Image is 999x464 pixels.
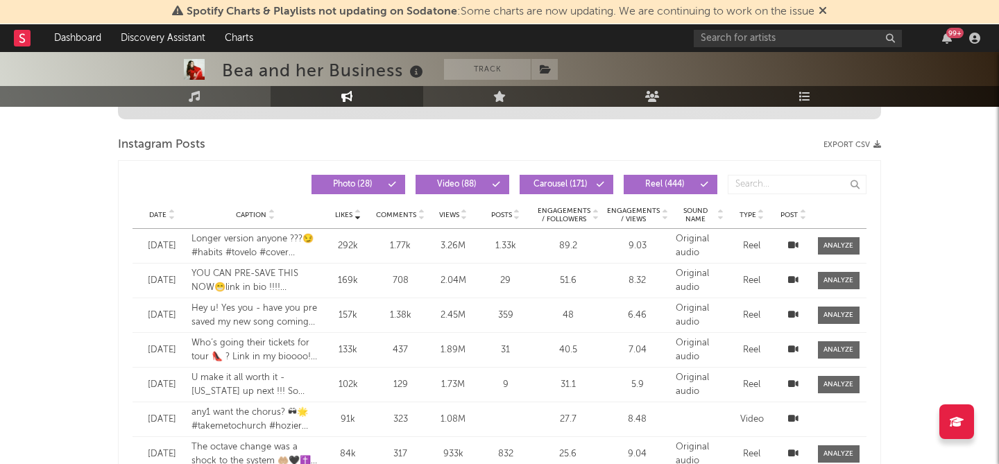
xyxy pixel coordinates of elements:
div: 9.04 [606,447,669,461]
div: 323 [376,413,425,427]
div: 84k [327,447,370,461]
div: YOU CAN PRE-SAVE THIS NOW😁link in bio !!!! #borntobealive #newmusic #piano #vocals #alto #acoustic [191,267,320,294]
div: 2.45M [432,309,475,323]
div: 25.6 [537,447,599,461]
span: Comments [376,211,416,219]
div: 359 [481,309,530,323]
input: Search... [728,175,866,194]
div: 8.48 [606,413,669,427]
div: 51.6 [537,274,599,288]
div: Bea and her Business [222,59,427,82]
div: Original audio [676,336,724,363]
div: Original audio [676,371,724,398]
div: 292k [327,239,370,253]
span: Sound Name [676,207,716,223]
div: Original audio [676,302,724,329]
div: Original audio [676,232,724,259]
div: 27.7 [537,413,599,427]
div: 99 + [946,28,964,38]
div: Video [731,413,773,427]
span: Video ( 88 ) [425,180,488,189]
div: 89.2 [537,239,599,253]
div: 31 [481,343,530,357]
div: 1.73M [432,378,475,392]
span: Likes [335,211,352,219]
div: Reel [731,343,773,357]
button: Video(88) [416,175,509,194]
div: 708 [376,274,425,288]
div: 832 [481,447,530,461]
div: 1.33k [481,239,530,253]
div: 1.38k [376,309,425,323]
div: 31.1 [537,378,599,392]
span: Posts [491,211,512,219]
div: Reel [731,309,773,323]
span: Reel ( 444 ) [633,180,697,189]
div: [DATE] [139,309,185,323]
div: 157k [327,309,370,323]
div: 91k [327,413,370,427]
div: [DATE] [139,447,185,461]
span: Caption [236,211,266,219]
span: Date [149,211,166,219]
div: 169k [327,274,370,288]
div: 2.04M [432,274,475,288]
div: [DATE] [139,343,185,357]
div: 9.03 [606,239,669,253]
div: Reel [731,447,773,461]
div: Reel [731,378,773,392]
div: 48 [537,309,599,323]
button: Export CSV [823,141,881,149]
div: Reel [731,239,773,253]
span: Engagements / Views [606,207,660,223]
div: 7.04 [606,343,669,357]
div: 9 [481,378,530,392]
div: [DATE] [139,378,185,392]
div: [DATE] [139,413,185,427]
div: [DATE] [139,239,185,253]
div: [DATE] [139,274,185,288]
span: Dismiss [819,6,827,17]
div: 1.08M [432,413,475,427]
input: Search for artists [694,30,902,47]
button: Carousel(171) [520,175,613,194]
div: 8.32 [606,274,669,288]
a: Discovery Assistant [111,24,215,52]
div: 133k [327,343,370,357]
div: 437 [376,343,425,357]
div: 1.89M [432,343,475,357]
span: Views [439,211,459,219]
div: Longer version anyone ???😏 #habits #tovelo #cover #vocals #acoustic #piano #alto [191,232,320,259]
div: Original audio [676,267,724,294]
div: 933k [432,447,475,461]
div: 102k [327,378,370,392]
div: 40.5 [537,343,599,357]
span: Carousel ( 171 ) [529,180,592,189]
button: Track [444,59,531,80]
div: any1 want the chorus? 🕶🌟 #takemetochurch #hozier #vocals #cover #alto #piano #acoustic [191,406,320,433]
span: Spotify Charts & Playlists not updating on Sodatone [187,6,457,17]
div: 317 [376,447,425,461]
div: U make it all worth it - [US_STATE] up next !!! So excited to see you guys ❤️ last few tickets in... [191,371,320,398]
div: 29 [481,274,530,288]
div: Hey u! Yes you - have you pre saved my new song coming out? LINK IN BIO bebeeey ❤️ #alwaysremembe... [191,302,320,329]
div: 3.26M [432,239,475,253]
button: Photo(28) [311,175,405,194]
span: Photo ( 28 ) [321,180,384,189]
span: : Some charts are now updating. We are continuing to work on the issue [187,6,814,17]
div: 5.9 [606,378,669,392]
div: 6.46 [606,309,669,323]
button: 99+ [942,33,952,44]
div: 1.77k [376,239,425,253]
span: Type [740,211,756,219]
div: Who’s going their tickets for tour 👠 ? Link in my bioooo!!! #maryonacross #cover #ghost #vocals #... [191,336,320,363]
span: Instagram Posts [118,137,205,153]
span: Post [780,211,798,219]
div: 129 [376,378,425,392]
span: Engagements / Followers [537,207,591,223]
a: Dashboard [44,24,111,52]
div: Reel [731,274,773,288]
button: Reel(444) [624,175,717,194]
a: Charts [215,24,263,52]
